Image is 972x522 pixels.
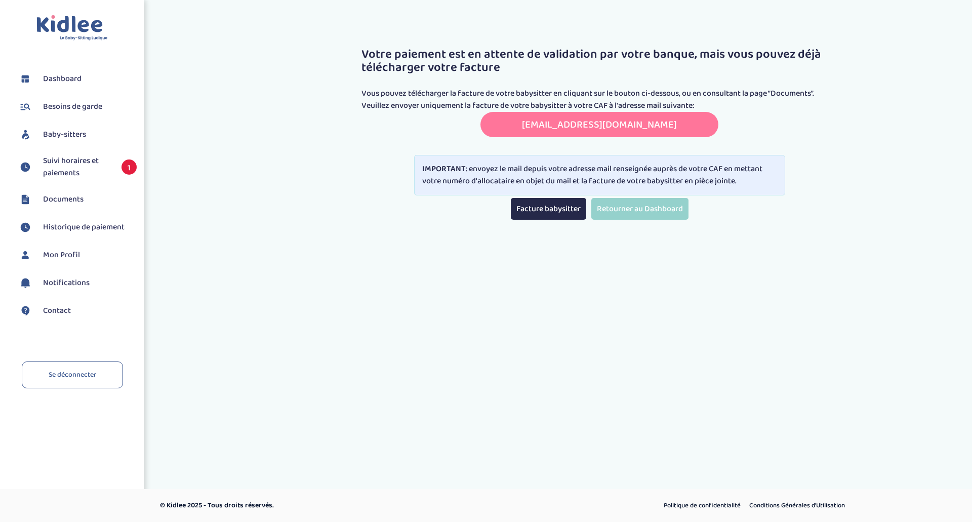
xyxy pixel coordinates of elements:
[43,73,82,85] span: Dashboard
[18,192,137,207] a: Documents
[121,159,137,175] span: 1
[414,155,785,195] div: : envoyez le mail depuis votre adresse mail renseignée auprès de votre CAF en mettant votre numér...
[43,249,80,261] span: Mon Profil
[43,129,86,141] span: Baby-sitters
[660,499,744,512] a: Politique de confidentialité
[591,198,688,220] a: Retourner au Dashboard
[18,248,137,263] a: Mon Profil
[18,159,33,175] img: suivihoraire.svg
[43,155,111,179] span: Suivi horaires et paiements
[18,127,33,142] img: babysitters.svg
[18,99,137,114] a: Besoins de garde
[18,220,33,235] img: suivihoraire.svg
[18,248,33,263] img: profil.svg
[422,163,466,175] strong: IMPORTANT
[43,193,84,206] span: Documents
[18,275,33,291] img: notification.svg
[160,500,529,511] p: © Kidlee 2025 - Tous droits réservés.
[43,305,71,317] span: Contact
[18,220,137,235] a: Historique de paiement
[18,155,137,179] a: Suivi horaires et paiements 1
[36,15,108,41] img: logo.svg
[18,71,33,87] img: dashboard.svg
[18,303,137,318] a: Contact
[18,275,137,291] a: Notifications
[511,198,586,220] a: Facture babysitter
[18,303,33,318] img: contact.svg
[361,88,837,100] p: Vous pouvez télécharger la facture de votre babysitter en cliquant sur le bouton ci-dessous, ou e...
[43,277,90,289] span: Notifications
[522,116,677,133] a: [EMAIL_ADDRESS][DOMAIN_NAME]
[18,192,33,207] img: documents.svg
[361,100,837,112] p: Veuillez envoyer uniquement la facture de votre babysitter à votre CAF à l'adresse mail suivante:
[361,48,837,75] h3: Votre paiement est en attente de validation par votre banque, mais vous pouvez déjà télécharger v...
[18,127,137,142] a: Baby-sitters
[43,221,125,233] span: Historique de paiement
[43,101,102,113] span: Besoins de garde
[22,362,123,388] a: Se déconnecter
[18,71,137,87] a: Dashboard
[746,499,848,512] a: Conditions Générales d’Utilisation
[18,99,33,114] img: besoin.svg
